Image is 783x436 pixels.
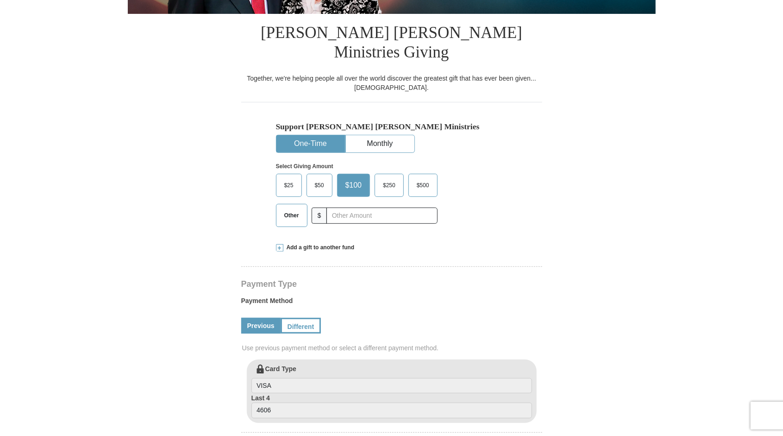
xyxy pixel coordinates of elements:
[242,343,543,353] span: Use previous payment method or select a different payment method.
[281,318,321,334] a: Different
[276,135,345,152] button: One-Time
[412,178,434,192] span: $500
[241,296,542,310] label: Payment Method
[283,244,355,252] span: Add a gift to another fund
[280,178,298,192] span: $25
[326,208,437,224] input: Other Amount
[251,364,532,394] label: Card Type
[241,318,281,334] a: Previous
[310,178,329,192] span: $50
[251,393,532,418] label: Last 4
[276,122,507,132] h5: Support [PERSON_NAME] [PERSON_NAME] Ministries
[251,378,532,394] input: Card Type
[251,403,532,418] input: Last 4
[241,74,542,92] div: Together, we're helping people all over the world discover the greatest gift that has ever been g...
[276,163,333,170] strong: Select Giving Amount
[241,14,542,74] h1: [PERSON_NAME] [PERSON_NAME] Ministries Giving
[341,178,367,192] span: $100
[241,280,542,288] h4: Payment Type
[346,135,414,152] button: Monthly
[312,208,327,224] span: $
[280,209,304,222] span: Other
[378,178,400,192] span: $250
